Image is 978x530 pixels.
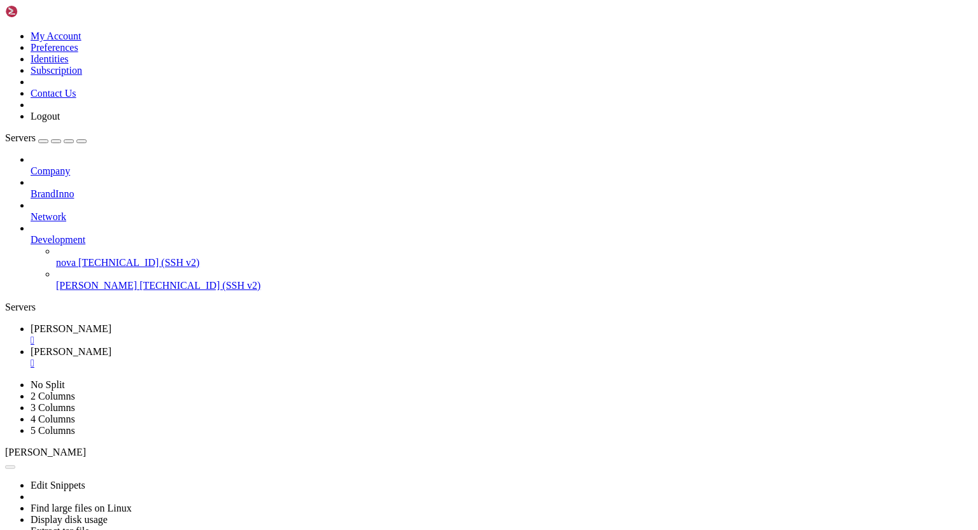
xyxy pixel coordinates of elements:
[31,53,69,64] a: Identities
[5,132,36,143] span: Servers
[31,42,78,53] a: Preferences
[31,425,75,436] a: 5 Columns
[31,480,85,491] a: Edit Snippets
[56,280,973,291] a: [PERSON_NAME] [TECHNICAL_ID] (SSH v2)
[31,154,973,177] li: Company
[31,358,973,369] a: 
[31,323,973,346] a: cora
[56,257,76,268] span: nova
[31,379,65,390] a: No Split
[31,391,75,401] a: 2 Columns
[5,302,973,313] div: Servers
[56,246,973,268] li: nova [TECHNICAL_ID] (SSH v2)
[31,65,82,76] a: Subscription
[31,346,111,357] span: [PERSON_NAME]
[78,257,199,268] span: [TECHNICAL_ID] (SSH v2)
[31,188,74,199] span: BrandInno
[31,31,81,41] a: My Account
[31,211,66,222] span: Network
[31,165,973,177] a: Company
[56,268,973,291] li: [PERSON_NAME] [TECHNICAL_ID] (SSH v2)
[31,88,76,99] a: Contact Us
[56,280,137,291] span: [PERSON_NAME]
[31,223,973,291] li: Development
[5,132,87,143] a: Servers
[31,165,70,176] span: Company
[31,200,973,223] li: Network
[31,234,85,245] span: Development
[31,402,75,413] a: 3 Columns
[31,514,108,525] a: Display disk usage
[31,346,973,369] a: cora
[31,111,60,122] a: Logout
[139,280,260,291] span: [TECHNICAL_ID] (SSH v2)
[31,177,973,200] li: BrandInno
[31,211,973,223] a: Network
[31,188,973,200] a: BrandInno
[31,323,111,334] span: [PERSON_NAME]
[31,414,75,424] a: 4 Columns
[31,234,973,246] a: Development
[5,447,86,457] span: [PERSON_NAME]
[31,503,132,513] a: Find large files on Linux
[56,257,973,268] a: nova [TECHNICAL_ID] (SSH v2)
[31,335,973,346] a: 
[5,5,78,18] img: Shellngn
